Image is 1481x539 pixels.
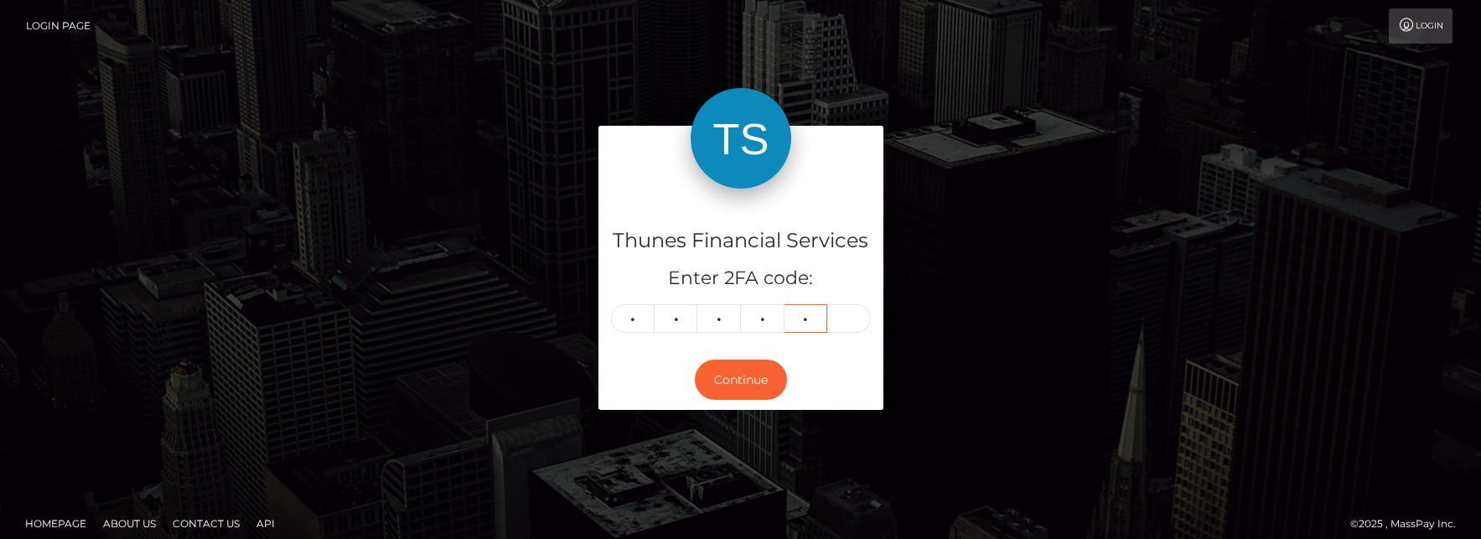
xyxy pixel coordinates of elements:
[18,510,93,536] a: Homepage
[695,360,787,401] button: Continue
[611,266,871,292] h5: Enter 2FA code:
[26,8,91,44] a: Login Page
[250,510,282,536] a: API
[166,510,246,536] a: Contact Us
[1350,515,1468,533] div: © 2025 , MassPay Inc.
[611,226,871,256] h4: Thunes Financial Services
[691,88,791,189] img: Thunes Financial Services
[1389,8,1453,44] a: Login
[96,510,163,536] a: About Us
